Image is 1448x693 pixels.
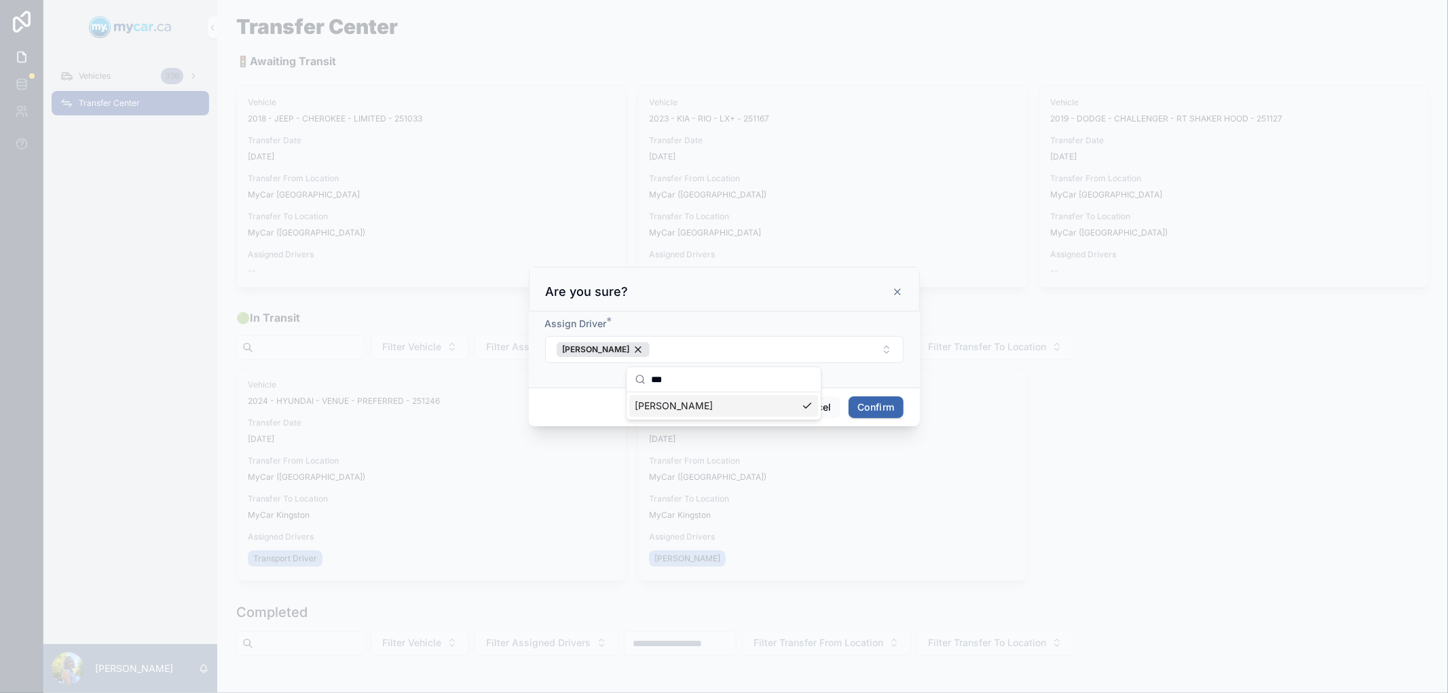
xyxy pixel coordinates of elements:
span: [PERSON_NAME] [563,344,630,355]
h3: Are you sure? [546,284,629,300]
button: Select Button [545,336,904,363]
button: Unselect 73 [557,342,650,357]
span: Assign Driver [545,318,607,329]
button: Confirm [849,396,903,418]
div: Suggestions [627,392,821,419]
span: [PERSON_NAME] [635,399,713,413]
